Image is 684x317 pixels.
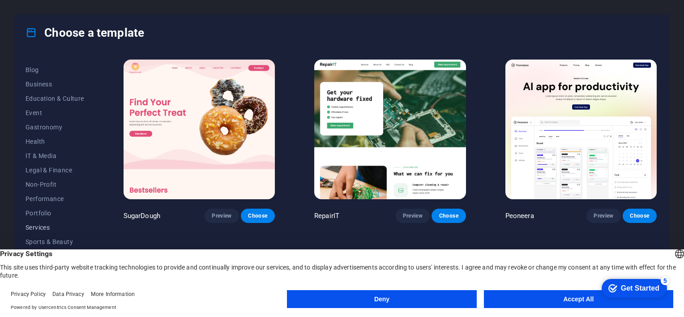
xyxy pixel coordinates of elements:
[26,238,84,245] span: Sports & Beauty
[26,120,84,134] button: Gastronomy
[212,212,231,219] span: Preview
[26,192,84,206] button: Performance
[630,212,650,219] span: Choose
[26,26,144,40] h4: Choose a template
[26,91,84,106] button: Education & Culture
[26,109,84,116] span: Event
[26,177,84,192] button: Non-Profit
[241,209,275,223] button: Choose
[432,209,466,223] button: Choose
[26,10,65,18] div: Get Started
[594,212,613,219] span: Preview
[505,211,534,220] p: Peoneera
[205,209,239,223] button: Preview
[26,152,84,159] span: IT & Media
[26,106,84,120] button: Event
[403,212,423,219] span: Preview
[66,2,75,11] div: 5
[26,138,84,145] span: Health
[26,134,84,149] button: Health
[26,235,84,249] button: Sports & Beauty
[7,4,73,23] div: Get Started 5 items remaining, 0% complete
[26,163,84,177] button: Legal & Finance
[248,212,268,219] span: Choose
[396,209,430,223] button: Preview
[623,209,657,223] button: Choose
[26,124,84,131] span: Gastronomy
[314,60,466,199] img: RepairIT
[505,60,657,199] img: Peoneera
[26,224,84,231] span: Services
[26,210,84,217] span: Portfolio
[26,195,84,202] span: Performance
[26,81,84,88] span: Business
[26,249,84,263] button: Trades
[26,95,84,102] span: Education & Culture
[26,63,84,77] button: Blog
[26,206,84,220] button: Portfolio
[26,167,84,174] span: Legal & Finance
[124,60,275,199] img: SugarDough
[26,149,84,163] button: IT & Media
[314,211,339,220] p: RepairIT
[26,66,84,73] span: Blog
[26,77,84,91] button: Business
[586,209,620,223] button: Preview
[26,181,84,188] span: Non-Profit
[124,211,160,220] p: SugarDough
[439,212,458,219] span: Choose
[26,220,84,235] button: Services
